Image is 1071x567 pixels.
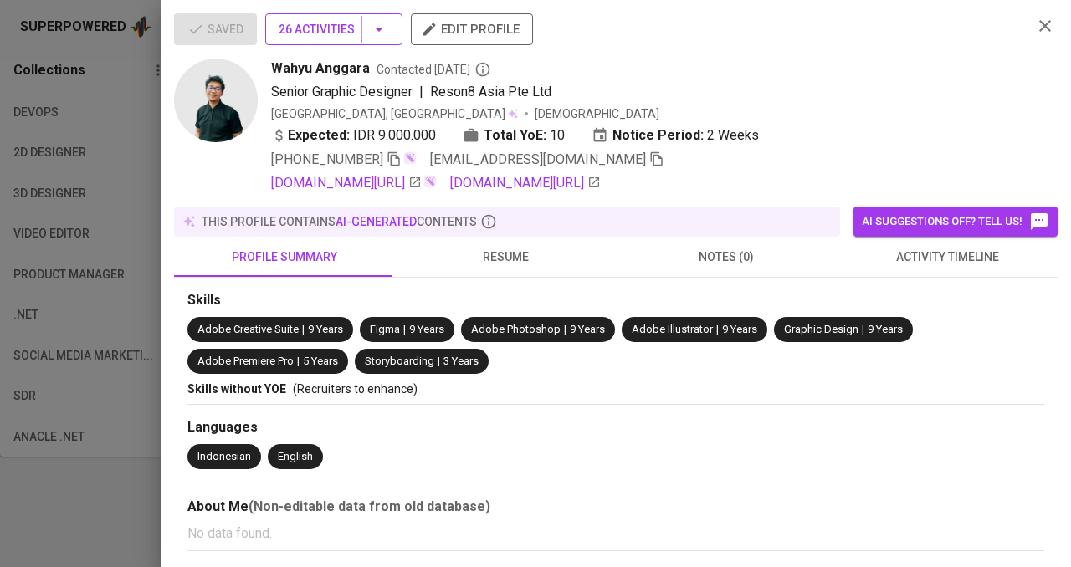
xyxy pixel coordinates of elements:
span: Wahyu Anggara [271,59,370,79]
span: | [302,322,305,338]
span: | [419,82,423,102]
span: notes (0) [626,247,827,268]
div: About Me [187,497,1044,517]
span: profile summary [184,247,385,268]
span: resume [405,247,606,268]
img: c19c1af19f6c1ba81e82e25846dcee90.jpg [174,59,258,142]
span: Adobe Photoshop [471,323,561,335]
span: 9 Years [868,323,903,335]
b: (Non-editable data from old database) [249,498,490,514]
span: 9 Years [570,323,605,335]
span: | [297,354,300,370]
b: Expected: [288,125,350,146]
span: AI suggestions off? Tell us! [862,212,1049,232]
div: 2 Weeks [592,125,759,146]
a: [DOMAIN_NAME][URL] [450,173,601,193]
span: Storyboarding [365,355,434,367]
div: English [278,449,313,465]
span: Adobe Illustrator [632,323,713,335]
span: | [716,322,719,338]
p: No data found. [187,524,1044,544]
span: [EMAIL_ADDRESS][DOMAIN_NAME] [430,151,646,167]
span: 3 Years [443,355,479,367]
button: AI suggestions off? Tell us! [853,207,1058,237]
span: AI-generated [336,215,417,228]
span: 9 Years [308,323,343,335]
span: [DEMOGRAPHIC_DATA] [535,105,662,122]
span: | [862,322,864,338]
div: Languages [187,418,1044,437]
span: 9 Years [722,323,757,335]
span: | [564,322,566,338]
img: magic_wand.svg [423,175,437,188]
a: [DOMAIN_NAME][URL] [271,173,422,193]
a: edit profile [411,22,533,35]
span: Senior Graphic Designer [271,84,413,100]
span: Figma [370,323,400,335]
span: 26 Activities [279,19,389,40]
button: 26 Activities [265,13,402,45]
div: IDR 9.000.000 [271,125,436,146]
img: magic_wand.svg [403,151,417,165]
div: [GEOGRAPHIC_DATA], [GEOGRAPHIC_DATA] [271,105,518,122]
span: edit profile [424,18,520,40]
span: 5 Years [303,355,338,367]
span: 9 Years [409,323,444,335]
b: Notice Period: [612,125,704,146]
span: Skills without YOE [187,382,286,396]
span: Adobe Creative Suite [197,323,299,335]
span: | [403,322,406,338]
span: Adobe Premiere Pro [197,355,294,367]
span: 10 [550,125,565,146]
button: edit profile [411,13,533,45]
svg: By Batam recruiter [474,61,491,78]
div: Indonesian [197,449,251,465]
span: (Recruiters to enhance) [293,382,418,396]
span: Contacted [DATE] [377,61,491,78]
span: Graphic Design [784,323,858,335]
span: activity timeline [847,247,1048,268]
span: | [438,354,440,370]
p: this profile contains contents [202,213,477,230]
span: Reson8 Asia Pte Ltd [430,84,551,100]
div: Skills [187,291,1044,310]
b: Total YoE: [484,125,546,146]
span: [PHONE_NUMBER] [271,151,383,167]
